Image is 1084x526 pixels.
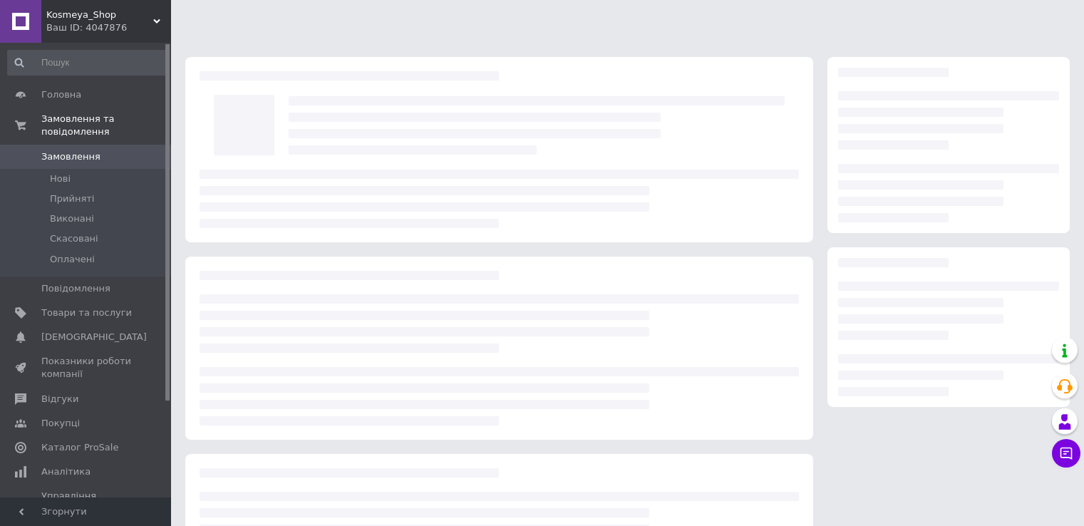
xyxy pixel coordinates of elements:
span: Аналітика [41,465,91,478]
input: Пошук [7,50,168,76]
button: Чат з покупцем [1052,439,1080,468]
span: Оплачені [50,253,95,266]
span: Виконані [50,212,94,225]
span: Замовлення [41,150,100,163]
span: Покупці [41,417,80,430]
div: Ваш ID: 4047876 [46,21,171,34]
span: Замовлення та повідомлення [41,113,171,138]
span: Управління сайтом [41,490,132,515]
span: Відгуки [41,393,78,406]
span: Повідомлення [41,282,110,295]
span: Головна [41,88,81,101]
span: Товари та послуги [41,306,132,319]
span: [DEMOGRAPHIC_DATA] [41,331,147,344]
span: Прийняті [50,192,94,205]
span: Скасовані [50,232,98,245]
span: Показники роботи компанії [41,355,132,381]
span: Каталог ProSale [41,441,118,454]
span: Нові [50,172,71,185]
span: Kosmeya_Shop [46,9,153,21]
